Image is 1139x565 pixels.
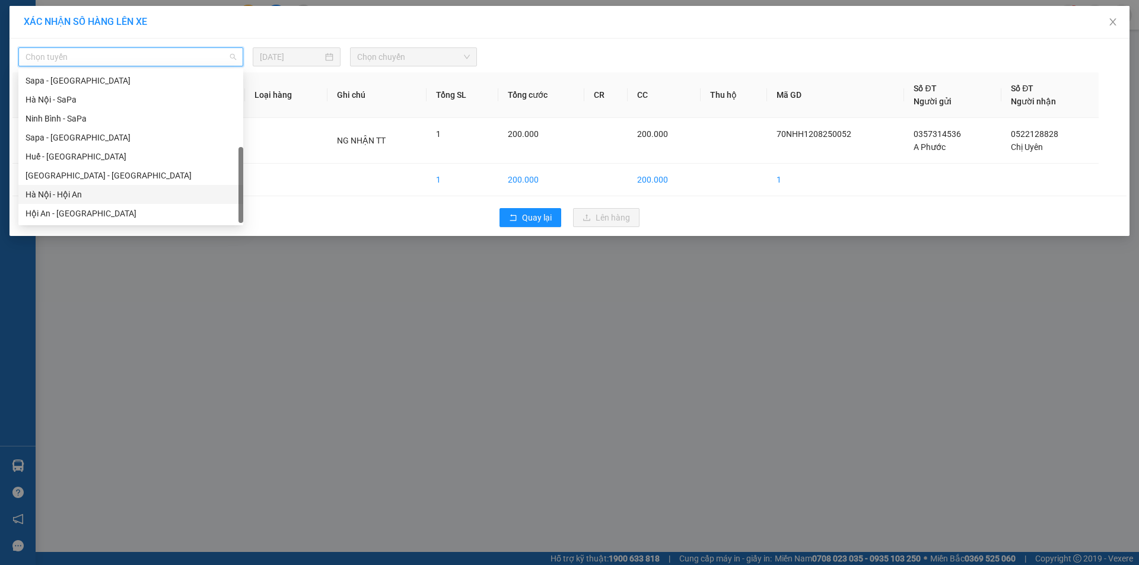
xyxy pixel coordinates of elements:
span: 200.000 [508,129,539,139]
th: Tổng SL [427,72,498,118]
span: Số ĐT [1011,84,1033,93]
div: [GEOGRAPHIC_DATA] - [GEOGRAPHIC_DATA] [26,169,236,182]
th: STT [12,72,63,118]
div: Ninh Bình - SaPa [26,112,236,125]
span: 1 [436,129,441,139]
span: XÁC NHẬN SỐ HÀNG LÊN XE [24,16,147,27]
span: 0522128828 [1011,129,1058,139]
div: Ninh Bình - SaPa [18,109,243,128]
th: Thu hộ [701,72,768,118]
td: 1 [12,118,63,164]
span: 70NHH1208250052 [777,129,851,139]
th: Ghi chú [327,72,427,118]
div: Sapa - Huế [18,128,243,147]
button: uploadLên hàng [573,208,640,227]
div: Hội An - [GEOGRAPHIC_DATA] [26,207,236,220]
div: Hà Nội - Huế [18,166,243,185]
th: CR [584,72,628,118]
span: Quay lại [522,211,552,224]
div: Hà Nội - Hội An [26,188,236,201]
span: close [1108,17,1118,27]
span: A Phước [914,142,946,152]
div: Hà Nội - SaPa [18,90,243,109]
div: Hà Nội - Hội An [18,185,243,204]
td: 200.000 [498,164,584,196]
div: Hội An - Hà Nội [18,204,243,223]
span: Người nhận [1011,97,1056,106]
td: 1 [767,164,904,196]
th: CC [628,72,701,118]
td: 200.000 [628,164,701,196]
div: Huế - Hà Nội [18,147,243,166]
input: 12/08/2025 [260,50,323,63]
span: Chị Uyên [1011,142,1043,152]
span: rollback [509,213,517,223]
div: Huế - [GEOGRAPHIC_DATA] [26,150,236,163]
span: 200.000 [637,129,668,139]
div: Sapa - Ninh Bình [18,71,243,90]
span: Số ĐT [914,84,936,93]
div: Hà Nội - SaPa [26,93,236,106]
th: Mã GD [767,72,904,118]
span: NG NHẬN TT [337,136,386,145]
span: Chọn chuyến [357,48,470,66]
th: Loại hàng [245,72,327,118]
span: Người gửi [914,97,952,106]
th: Tổng cước [498,72,584,118]
td: 1 [427,164,498,196]
button: rollbackQuay lại [499,208,561,227]
span: Chọn tuyến [26,48,236,66]
div: Sapa - [GEOGRAPHIC_DATA] [26,74,236,87]
div: Sapa - [GEOGRAPHIC_DATA] [26,131,236,144]
span: 0357314536 [914,129,961,139]
button: Close [1096,6,1130,39]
